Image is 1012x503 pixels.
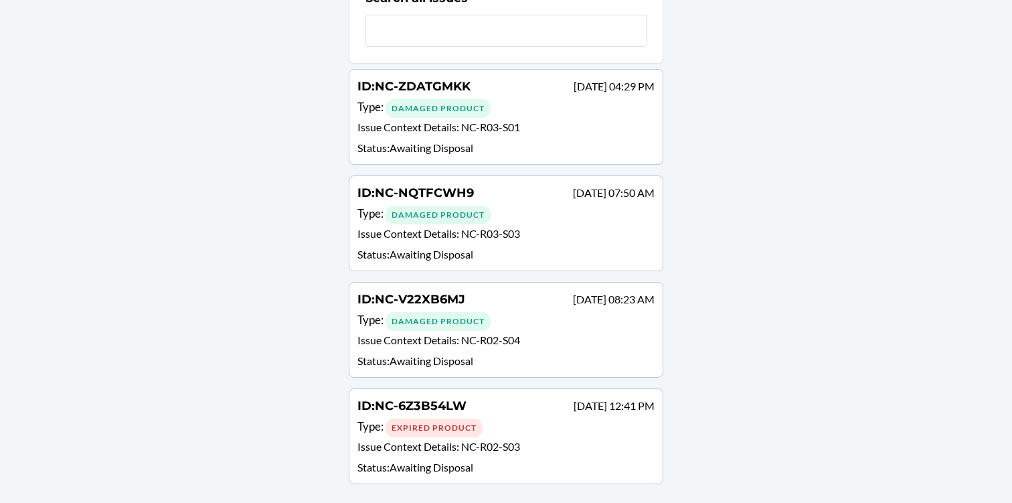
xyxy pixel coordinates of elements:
[461,440,520,453] span: NC-R02-S03
[375,292,465,307] span: NC-V22XB6MJ
[357,226,655,245] p: Issue Context Details :
[386,419,483,437] div: Expired Product
[349,175,663,271] a: ID:NC-NQTFCWH9[DATE] 07:50 AMType: Damaged ProductIssue Context Details: NC-R03-S03Status:Awaitin...
[357,78,471,95] h4: ID :
[357,119,655,139] p: Issue Context Details :
[375,399,467,413] span: NC-6Z3B54LW
[357,246,655,263] p: Status : Awaiting Disposal
[357,397,467,415] h4: ID :
[461,227,520,240] span: NC-R03-S03
[375,186,474,200] span: NC-NQTFCWH9
[461,334,520,346] span: NC-R02-S04
[386,99,491,118] div: Damaged Product
[386,206,491,224] div: Damaged Product
[349,69,663,165] a: ID:NC-ZDATGMKK[DATE] 04:29 PMType: Damaged ProductIssue Context Details: NC-R03-S01Status:Awaitin...
[349,282,663,378] a: ID:NC-V22XB6MJ[DATE] 08:23 AMType: Damaged ProductIssue Context Details: NC-R02-S04Status:Awaitin...
[357,353,655,369] p: Status : Awaiting Disposal
[357,184,474,202] h4: ID :
[357,459,655,476] p: Status : Awaiting Disposal
[357,418,655,437] div: Type :
[461,121,520,133] span: NC-R03-S01
[386,312,491,331] div: Damaged Product
[357,291,465,308] h4: ID :
[375,79,471,94] span: NC-ZDATGMKK
[573,185,655,201] p: [DATE] 07:50 AM
[357,332,655,352] p: Issue Context Details :
[573,291,655,307] p: [DATE] 08:23 AM
[574,398,655,414] p: [DATE] 12:41 PM
[574,78,655,94] p: [DATE] 04:29 PM
[357,205,655,224] div: Type :
[357,311,655,331] div: Type :
[349,388,663,484] a: ID:NC-6Z3B54LW[DATE] 12:41 PMType: Expired ProductIssue Context Details: NC-R02-S03Status:Awaitin...
[357,98,655,118] div: Type :
[357,140,655,156] p: Status : Awaiting Disposal
[357,439,655,458] p: Issue Context Details :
